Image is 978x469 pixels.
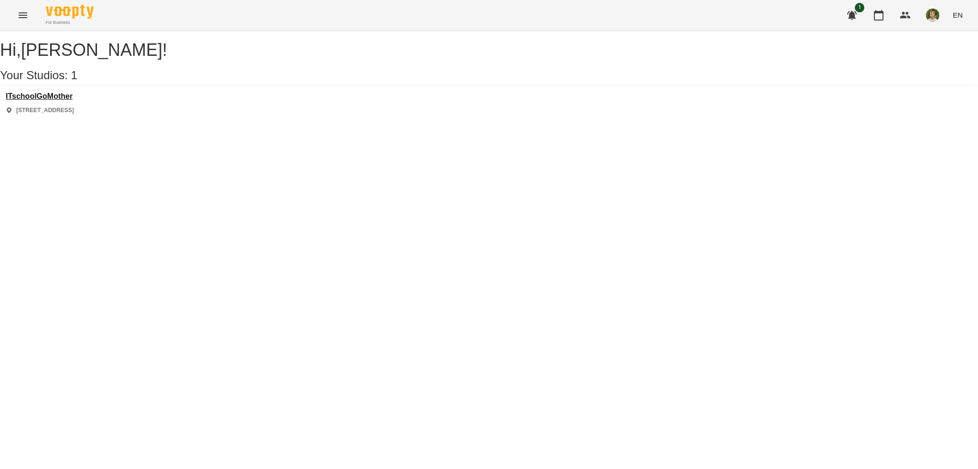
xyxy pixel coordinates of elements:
[926,9,939,22] img: 4ee7dbd6fda85432633874d65326f444.jpg
[46,20,94,26] span: For Business
[953,10,963,20] span: EN
[949,6,967,24] button: EN
[16,106,74,115] p: [STREET_ADDRESS]
[855,3,864,12] span: 1
[11,4,34,27] button: Menu
[46,5,94,19] img: Voopty Logo
[71,69,77,82] span: 1
[6,92,74,101] a: ITschoolGoMother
